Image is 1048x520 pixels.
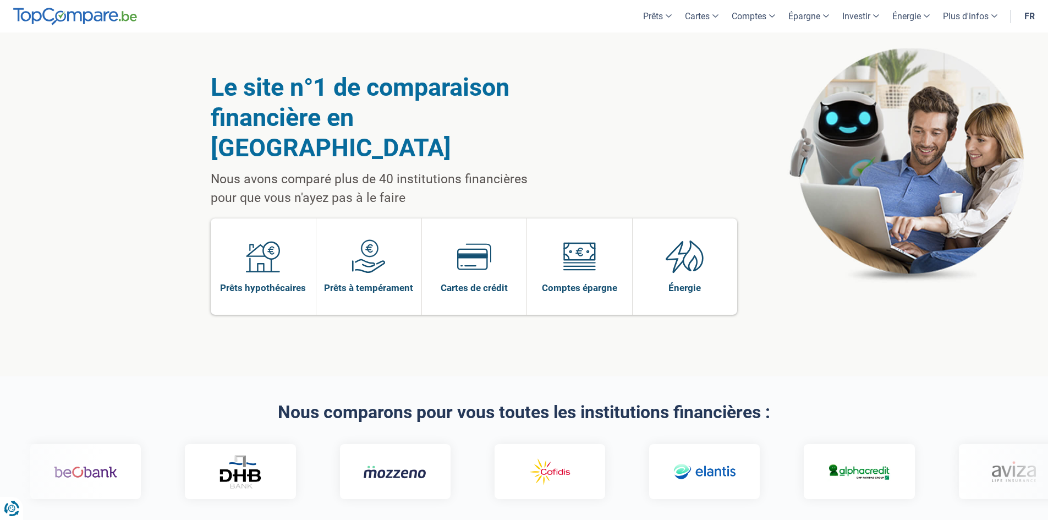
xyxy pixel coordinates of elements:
a: Énergie Énergie [633,218,738,315]
img: Elantis [657,456,720,488]
h2: Nous comparons pour vous toutes les institutions financières : [211,403,838,422]
img: Énergie [666,239,704,273]
img: Cartes de crédit [457,239,491,273]
img: DHB Bank [202,455,246,489]
img: Alphacredit [811,462,875,481]
a: Prêts hypothécaires Prêts hypothécaires [211,218,316,315]
img: Cofidis [502,456,566,488]
span: Énergie [668,282,701,294]
img: Prêts à tempérament [352,239,386,273]
img: Mozzeno [348,465,411,479]
img: TopCompare [13,8,137,25]
h1: Le site n°1 de comparaison financière en [GEOGRAPHIC_DATA] [211,72,556,163]
span: Comptes épargne [542,282,617,294]
a: Cartes de crédit Cartes de crédit [422,218,527,315]
a: Comptes épargne Comptes épargne [527,218,632,315]
p: Nous avons comparé plus de 40 institutions financières pour que vous n'ayez pas à le faire [211,170,556,207]
a: Prêts à tempérament Prêts à tempérament [316,218,421,315]
span: Prêts à tempérament [324,282,413,294]
img: Prêts hypothécaires [246,239,280,273]
span: Prêts hypothécaires [220,282,306,294]
span: Cartes de crédit [441,282,508,294]
img: Comptes épargne [562,239,596,273]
